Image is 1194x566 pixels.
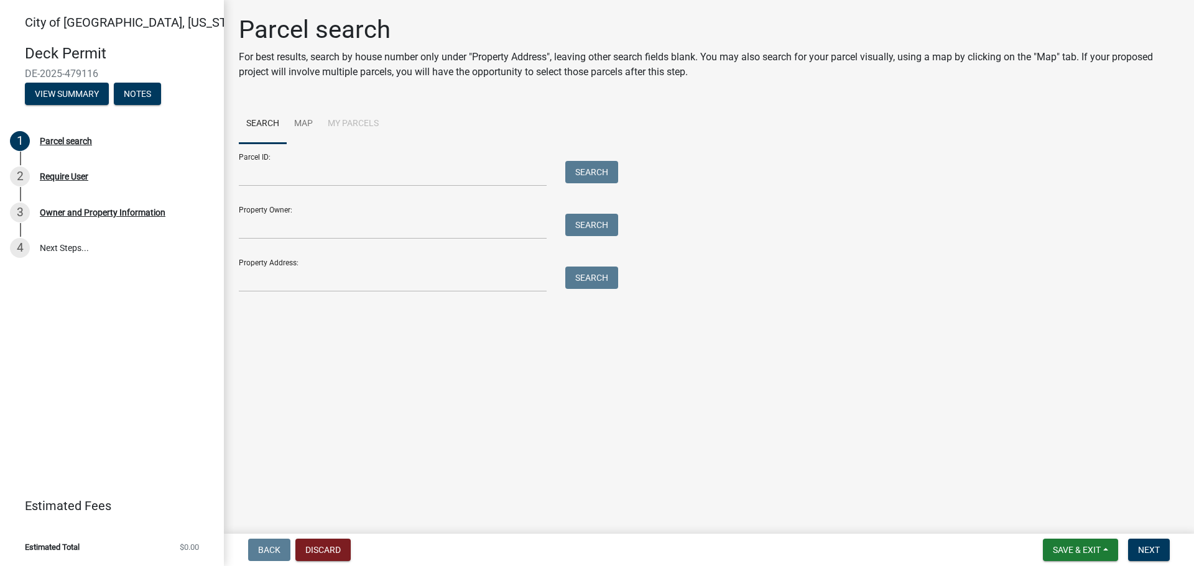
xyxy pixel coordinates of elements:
button: Search [565,267,618,289]
span: Estimated Total [25,543,80,551]
button: Save & Exit [1043,539,1118,561]
div: Owner and Property Information [40,208,165,217]
div: 1 [10,131,30,151]
button: Notes [114,83,161,105]
span: City of [GEOGRAPHIC_DATA], [US_STATE] [25,15,251,30]
wm-modal-confirm: Summary [25,89,109,99]
h4: Deck Permit [25,45,214,63]
span: $0.00 [180,543,199,551]
span: DE-2025-479116 [25,68,199,80]
div: Parcel search [40,137,92,145]
a: Search [239,104,287,144]
div: Require User [40,172,88,181]
button: Next [1128,539,1170,561]
a: Map [287,104,320,144]
div: 4 [10,238,30,258]
button: Discard [295,539,351,561]
span: Next [1138,545,1160,555]
p: For best results, search by house number only under "Property Address", leaving other search fiel... [239,50,1179,80]
wm-modal-confirm: Notes [114,89,161,99]
div: 2 [10,167,30,186]
button: View Summary [25,83,109,105]
h1: Parcel search [239,15,1179,45]
span: Save & Exit [1053,545,1101,555]
div: 3 [10,203,30,222]
a: Estimated Fees [10,493,204,518]
button: Back [248,539,290,561]
button: Search [565,161,618,183]
button: Search [565,214,618,236]
span: Back [258,545,280,555]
